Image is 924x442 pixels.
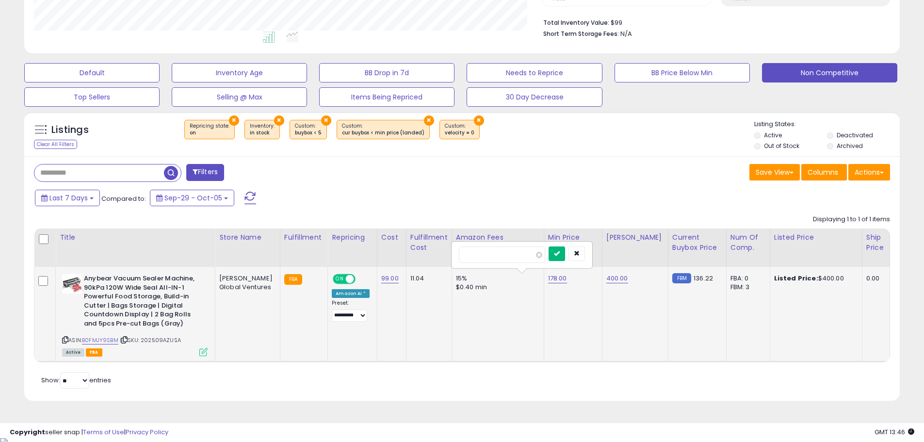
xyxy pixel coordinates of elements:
button: Save View [749,164,800,180]
div: FBA: 0 [730,274,762,283]
span: Columns [808,167,838,177]
div: Listed Price [774,232,858,243]
button: Actions [848,164,890,180]
span: | SKU: 202509AZUSA [120,336,181,344]
label: Active [764,131,782,139]
strong: Copyright [10,427,45,437]
label: Out of Stock [764,142,799,150]
div: Current Buybox Price [672,232,722,253]
b: Total Inventory Value: [543,18,609,27]
div: cur buybox < min price (landed) [342,130,424,136]
div: Fulfillment [284,232,324,243]
button: × [229,115,239,126]
button: Filters [186,164,224,181]
a: 400.00 [606,274,628,283]
a: 99.00 [381,274,399,283]
div: Store Name [219,232,276,243]
span: 136.22 [694,274,713,283]
div: Title [60,232,211,243]
div: $0.40 min [456,283,536,292]
span: Custom: [445,122,474,137]
div: Clear All Filters [34,140,77,149]
div: seller snap | | [10,428,168,437]
div: Preset: [332,300,370,322]
button: Default [24,63,160,82]
span: ON [334,275,346,283]
b: Anybear Vacuum Sealer Machine, 90kPa 120W Wide Seal All-IN-1 Powerful Food Storage, Build-in Cutt... [84,274,202,330]
div: 0.00 [866,274,882,283]
button: Selling @ Max [172,87,307,107]
div: Fulfillment Cost [410,232,448,253]
span: Last 7 Days [49,193,88,203]
div: Displaying 1 to 1 of 1 items [813,215,890,224]
div: FBM: 3 [730,283,762,292]
span: Sep-29 - Oct-05 [164,193,222,203]
div: velocity = 0 [445,130,474,136]
button: Sep-29 - Oct-05 [150,190,234,206]
button: 30 Day Decrease [467,87,602,107]
span: Inventory : [250,122,275,137]
b: Listed Price: [774,274,818,283]
button: Last 7 Days [35,190,100,206]
button: Columns [801,164,847,180]
p: Listing States: [754,120,900,129]
button: Items Being Repriced [319,87,454,107]
button: × [321,115,331,126]
div: [PERSON_NAME] Global Ventures [219,274,273,292]
span: Compared to: [101,194,146,203]
img: 41DRyMaGvGL._SL40_.jpg [62,274,81,294]
div: in stock [250,130,275,136]
span: Show: entries [41,376,111,385]
b: Short Term Storage Fees: [543,30,619,38]
div: Cost [381,232,402,243]
button: Needs to Reprice [467,63,602,82]
a: Privacy Policy [126,427,168,437]
a: 178.00 [548,274,567,283]
button: Inventory Age [172,63,307,82]
button: BB Price Below Min [615,63,750,82]
span: All listings currently available for purchase on Amazon [62,348,84,357]
span: Repricing state : [190,122,229,137]
span: 2025-10-13 13:46 GMT [875,427,914,437]
div: Num of Comp. [730,232,766,253]
div: Amazon AI * [332,289,370,298]
div: Repricing [332,232,373,243]
div: on [190,130,229,136]
button: × [474,115,484,126]
div: ASIN: [62,274,208,355]
span: Custom: [342,122,424,137]
div: buybox < 5 [295,130,322,136]
small: FBM [672,273,691,283]
span: N/A [620,29,632,38]
div: 11.04 [410,274,444,283]
small: FBA [284,274,302,285]
li: $99 [543,16,883,28]
div: [PERSON_NAME] [606,232,664,243]
a: B0FMJY9SBM [82,336,118,344]
button: Non Competitive [762,63,897,82]
a: Terms of Use [83,427,124,437]
button: BB Drop in 7d [319,63,454,82]
button: Top Sellers [24,87,160,107]
label: Deactivated [837,131,873,139]
div: Amazon Fees [456,232,540,243]
div: Ship Price [866,232,886,253]
button: × [274,115,284,126]
button: × [424,115,434,126]
span: OFF [354,275,370,283]
h5: Listings [51,123,89,137]
span: FBA [86,348,102,357]
div: $400.00 [774,274,855,283]
div: 15% [456,274,536,283]
span: Custom: [295,122,322,137]
label: Archived [837,142,863,150]
div: Min Price [548,232,598,243]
